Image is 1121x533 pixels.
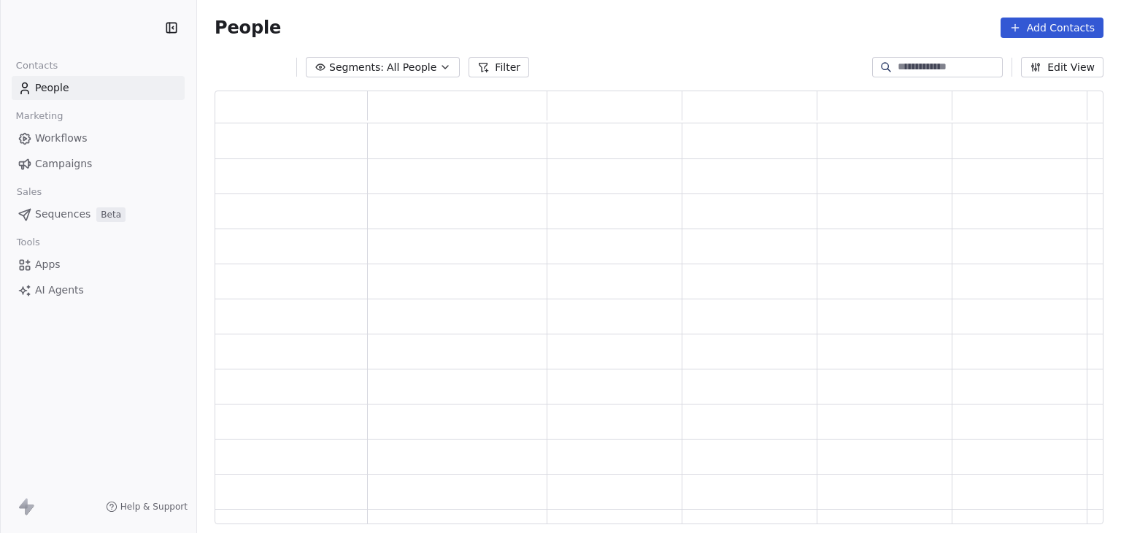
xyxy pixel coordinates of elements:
span: Tools [10,231,46,253]
span: AI Agents [35,283,84,298]
span: People [215,17,281,39]
button: Add Contacts [1001,18,1103,38]
span: Help & Support [120,501,188,513]
a: AI Agents [12,278,185,302]
a: People [12,76,185,100]
a: Campaigns [12,152,185,176]
button: Filter [469,57,529,77]
a: SequencesBeta [12,202,185,226]
span: Sequences [35,207,90,222]
span: Segments: [329,60,384,75]
a: Help & Support [106,501,188,513]
span: All People [387,60,436,75]
span: People [35,80,69,96]
button: Edit View [1021,57,1103,77]
span: Contacts [9,55,64,77]
span: Campaigns [35,156,92,172]
span: Beta [96,207,126,222]
span: Workflows [35,131,88,146]
span: Apps [35,257,61,272]
span: Sales [10,181,48,203]
a: Apps [12,253,185,277]
a: Workflows [12,126,185,150]
span: Marketing [9,105,69,127]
